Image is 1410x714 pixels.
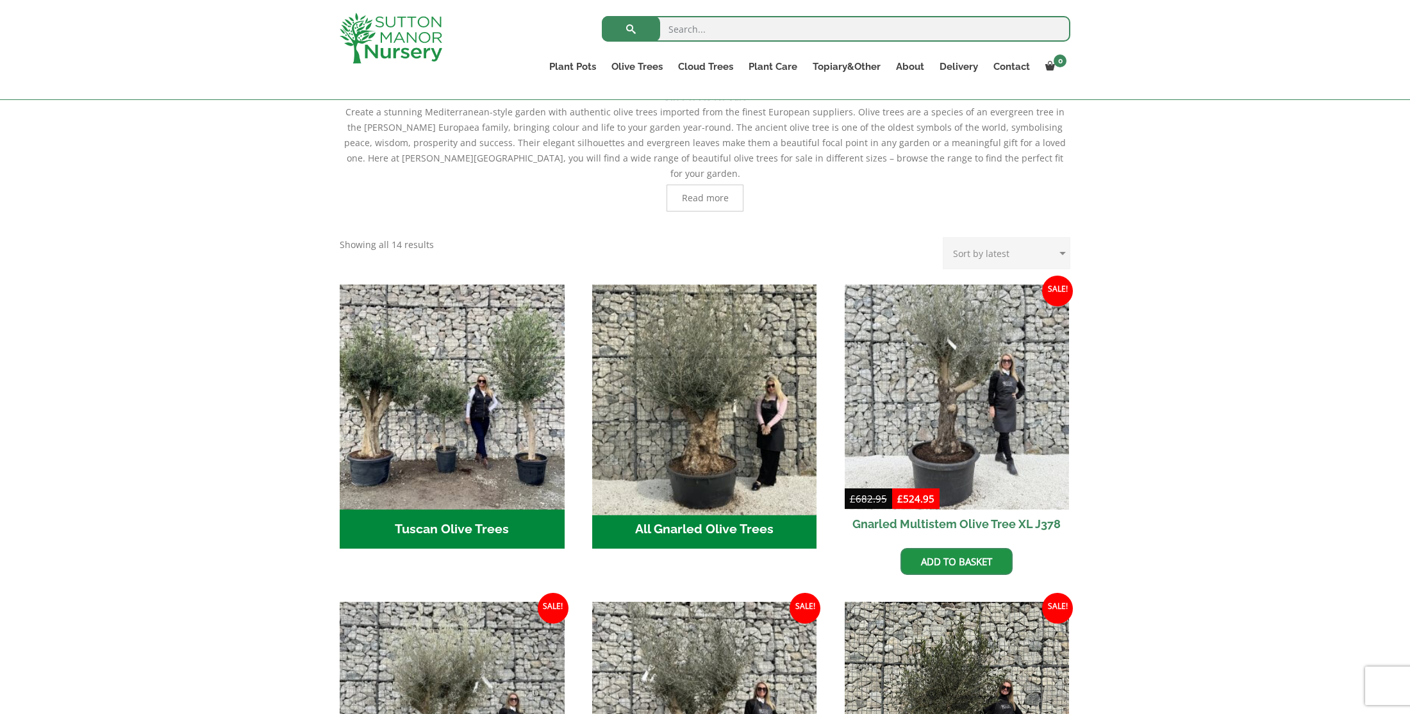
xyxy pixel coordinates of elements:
img: logo [340,13,442,63]
a: Plant Pots [542,58,604,76]
img: Tuscan Olive Trees [340,285,565,510]
a: Topiary&Other [805,58,888,76]
a: Add to basket: “Gnarled Multistem Olive Tree XL J378” [900,548,1013,575]
span: Sale! [790,593,820,624]
a: Plant Care [741,58,805,76]
img: Gnarled Multistem Olive Tree XL J378 [845,285,1070,510]
span: 0 [1054,54,1066,67]
a: Delivery [932,58,986,76]
a: 0 [1038,58,1070,76]
bdi: 682.95 [850,492,887,505]
a: Sale! Gnarled Multistem Olive Tree XL J378 [845,285,1070,538]
a: Olive Trees [604,58,670,76]
p: Showing all 14 results [340,237,434,253]
div: Create a stunning Mediterranean-style garden with authentic olive trees imported from the finest ... [340,89,1070,212]
a: Cloud Trees [670,58,741,76]
a: About [888,58,932,76]
bdi: 524.95 [897,492,934,505]
select: Shop order [943,237,1070,269]
span: Sale! [1042,276,1073,306]
h2: Gnarled Multistem Olive Tree XL J378 [845,510,1070,538]
span: Read more [682,194,729,203]
img: All Gnarled Olive Trees [586,279,822,515]
span: £ [897,492,903,505]
h2: All Gnarled Olive Trees [592,510,817,549]
span: Sale! [538,593,568,624]
h2: Tuscan Olive Trees [340,510,565,549]
input: Search... [602,16,1070,42]
a: Visit product category Tuscan Olive Trees [340,285,565,549]
a: Visit product category All Gnarled Olive Trees [592,285,817,549]
span: £ [850,492,856,505]
span: Sale! [1042,593,1073,624]
a: Contact [986,58,1038,76]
